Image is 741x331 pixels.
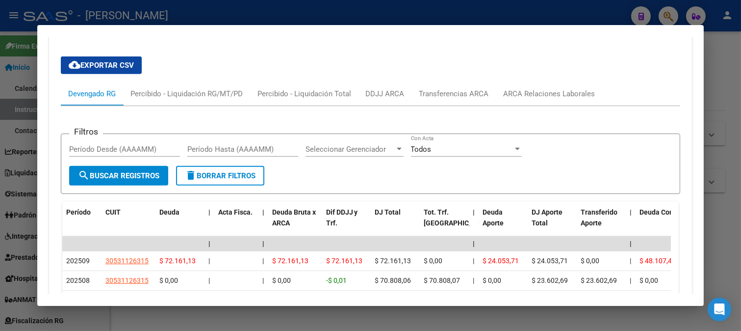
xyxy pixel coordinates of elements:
[630,240,632,248] span: |
[375,257,411,265] span: $ 72.161,13
[159,257,196,265] span: $ 72.161,13
[504,88,595,99] div: ARCA Relaciones Laborales
[577,202,626,245] datatable-header-cell: Transferido Aporte
[69,61,134,70] span: Exportar CSV
[306,145,395,154] span: Seleccionar Gerenciador
[640,276,659,284] span: $ 0,00
[69,126,103,137] h3: Filtros
[272,257,308,265] span: $ 72.161,13
[208,257,210,265] span: |
[268,202,322,245] datatable-header-cell: Deuda Bruta x ARCA
[208,276,210,284] span: |
[532,276,568,284] span: $ 23.602,69
[630,208,632,216] span: |
[208,208,210,216] span: |
[262,208,264,216] span: |
[61,56,142,74] button: Exportar CSV
[636,202,685,245] datatable-header-cell: Deuda Contr.
[185,171,256,180] span: Borrar Filtros
[375,208,401,216] span: DJ Total
[326,208,358,227] span: Dif DDJJ y Trf.
[371,202,420,245] datatable-header-cell: DJ Total
[66,208,91,216] span: Período
[420,202,469,245] datatable-header-cell: Tot. Trf. Bruto
[185,169,197,181] mat-icon: delete
[322,202,371,245] datatable-header-cell: Dif DDJJ y Trf.
[630,257,632,265] span: |
[159,208,179,216] span: Deuda
[105,257,149,265] span: 30531126315
[68,88,116,99] div: Devengado RG
[630,276,632,284] span: |
[155,202,204,245] datatable-header-cell: Deuda
[581,257,600,265] span: $ 0,00
[69,59,80,71] mat-icon: cloud_download
[272,208,316,227] span: Deuda Bruta x ARCA
[528,202,577,245] datatable-header-cell: DJ Aporte Total
[258,202,268,245] datatable-header-cell: |
[272,276,291,284] span: $ 0,00
[479,202,528,245] datatable-header-cell: Deuda Aporte
[105,208,121,216] span: CUIT
[419,88,489,99] div: Transferencias ARCA
[532,257,568,265] span: $ 24.053,71
[581,208,618,227] span: Transferido Aporte
[262,276,264,284] span: |
[640,208,680,216] span: Deuda Contr.
[411,145,432,154] span: Todos
[532,208,563,227] span: DJ Aporte Total
[66,276,90,284] span: 202508
[257,88,351,99] div: Percibido - Liquidación Total
[262,240,264,248] span: |
[176,166,264,186] button: Borrar Filtros
[473,276,475,284] span: |
[130,88,243,99] div: Percibido - Liquidación RG/MT/PD
[483,276,502,284] span: $ 0,00
[105,276,149,284] span: 30531126315
[69,166,168,186] button: Buscar Registros
[375,276,411,284] span: $ 70.808,06
[640,257,676,265] span: $ 48.107,42
[262,257,264,265] span: |
[326,276,347,284] span: -$ 0,01
[204,202,214,245] datatable-header-cell: |
[483,208,504,227] span: Deuda Aporte
[102,202,155,245] datatable-header-cell: CUIT
[424,208,491,227] span: Tot. Trf. [GEOGRAPHIC_DATA]
[469,202,479,245] datatable-header-cell: |
[326,257,362,265] span: $ 72.161,13
[78,169,90,181] mat-icon: search
[473,257,475,265] span: |
[708,298,731,321] div: Open Intercom Messenger
[218,208,253,216] span: Acta Fisca.
[424,276,460,284] span: $ 70.808,07
[62,202,102,245] datatable-header-cell: Período
[214,202,258,245] datatable-header-cell: Acta Fisca.
[208,240,210,248] span: |
[159,276,178,284] span: $ 0,00
[581,276,617,284] span: $ 23.602,69
[473,240,475,248] span: |
[78,171,159,180] span: Buscar Registros
[424,257,443,265] span: $ 0,00
[66,257,90,265] span: 202509
[366,88,405,99] div: DDJJ ARCA
[626,202,636,245] datatable-header-cell: |
[483,257,519,265] span: $ 24.053,71
[473,208,475,216] span: |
